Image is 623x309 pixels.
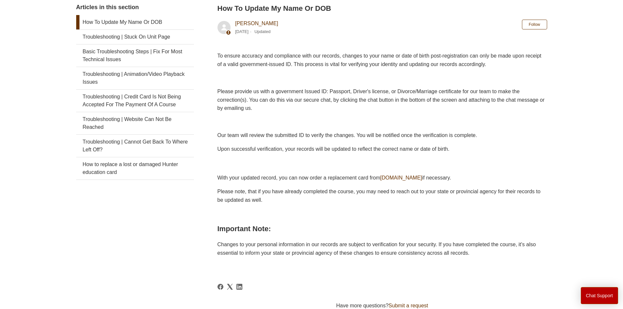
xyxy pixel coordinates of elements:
[254,29,270,34] li: Updated
[581,287,618,304] button: Chat Support
[217,223,547,234] h2: Important Note:
[217,52,547,68] p: To ensure accuracy and compliance with our records, changes to your name or date of birth post-re...
[235,21,278,26] a: [PERSON_NAME]
[522,20,547,29] button: Follow Article
[236,284,242,290] a: LinkedIn
[76,30,194,44] a: Troubleshooting | Stuck On Unit Page
[76,15,194,29] a: How To Update My Name Or DOB
[389,303,428,308] a: Submit a request
[380,175,422,180] a: [DOMAIN_NAME]
[217,174,547,182] p: With your updated record, you can now order a replacement card from if necessary.
[227,284,233,290] svg: Share this page on X Corp
[217,3,547,14] h2: How To Update My Name Or DOB
[217,240,547,257] p: Changes to your personal information in our records are subject to verification for your security...
[217,89,545,111] span: Please provide us with a government Issued ID: Passport, Driver's license, or Divorce/Marriage ce...
[217,132,477,138] span: Our team will review the submitted ID to verify the changes. You will be notified once the verifi...
[235,29,249,34] time: 04/08/2025, 12:08
[217,145,547,153] p: Upon successful verification, your records will be updated to reflect the correct name or date of...
[76,67,194,89] a: Troubleshooting | Animation/Video Playback Issues
[236,284,242,290] svg: Share this page on LinkedIn
[217,284,223,290] svg: Share this page on Facebook
[217,284,223,290] a: Facebook
[217,189,541,203] span: Please note, that if you have already completed the course, you may need to reach out to your sta...
[227,284,233,290] a: X Corp
[76,135,194,157] a: Troubleshooting | Cannot Get Back To Where Left Off?
[76,44,194,67] a: Basic Troubleshooting Steps | Fix For Most Technical Issues
[76,4,139,10] span: Articles in this section
[76,90,194,112] a: Troubleshooting | Credit Card Is Not Being Accepted For The Payment Of A Course
[76,112,194,134] a: Troubleshooting | Website Can Not Be Reached
[76,157,194,180] a: How to replace a lost or damaged Hunter education card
